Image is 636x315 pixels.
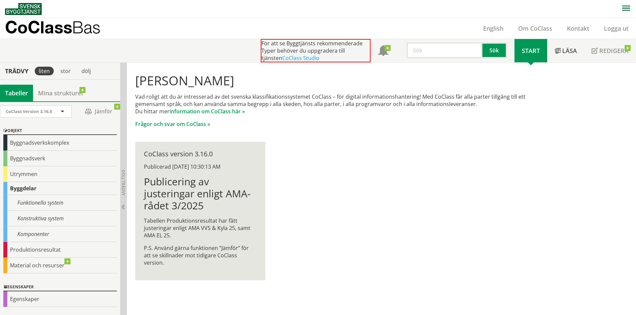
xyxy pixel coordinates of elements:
[135,120,210,128] a: Frågor och svar om CoClass »
[121,170,126,196] span: Dölj trädvy
[547,39,584,62] a: Läsa
[3,151,117,166] div: Byggnadsverk
[3,242,117,258] div: Produktionsresultat
[3,226,117,242] div: Komponenter
[5,18,115,39] a: CoClassBas
[78,106,119,117] span: Jämför
[3,127,117,135] div: Objekt
[482,42,507,58] button: Sök
[407,42,482,58] input: Sök
[3,283,117,291] div: Egenskaper
[282,54,320,62] a: CoClass Studio
[599,47,629,55] span: Redigera
[378,46,389,57] span: Notifikationer
[35,67,54,75] div: liten
[5,3,42,15] img: Svensk Byggtjänst
[3,291,117,307] div: Egenskaper
[3,211,117,226] div: Konstruktiva system
[584,39,636,62] a: Redigera
[514,39,547,62] a: Start
[1,67,32,75] div: Trädvy
[3,258,117,273] div: Material och resurser
[597,24,636,32] a: Logga ut
[476,24,511,32] a: English
[3,182,117,195] div: Byggdelar
[6,108,52,114] span: CoClass Version 3.16.0
[144,176,256,212] h1: Publicering av justeringar enligt AMA-rådet 3/2025
[77,67,95,75] div: dölj
[3,135,117,151] div: Byggnadsverkskomplex
[135,93,546,115] p: Vad roligt att du är intresserad av det svenska klassifikationssystemet CoClass – för digital inf...
[144,244,256,266] p: P.S. Använd gärna funktionen ”Jämför” för att se skillnader mot tidigare CoClass version.
[3,195,117,211] div: Funktionella system
[560,24,597,32] a: Kontakt
[56,67,75,75] div: stor
[562,47,577,55] span: Läsa
[144,217,256,239] p: Tabellen Produktionsresultat har fått justeringar enligt AMA VVS & Kyla 25, samt AMA EL 25.
[261,39,371,62] div: För att se Byggtjänsts rekommenderade Typer behöver du uppgradera till tjänsten
[522,47,540,55] span: Start
[170,108,245,115] a: information om CoClass här »
[72,17,100,37] span: Bas
[3,166,117,182] div: Utrymmen
[5,23,100,31] p: CoClass
[511,24,560,32] a: Om CoClass
[135,73,546,88] h1: [PERSON_NAME]
[144,163,256,170] div: Publicerad [DATE] 10:30:13 AM
[144,150,256,158] div: CoClass version 3.16.0
[33,85,89,101] a: Mina strukturer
